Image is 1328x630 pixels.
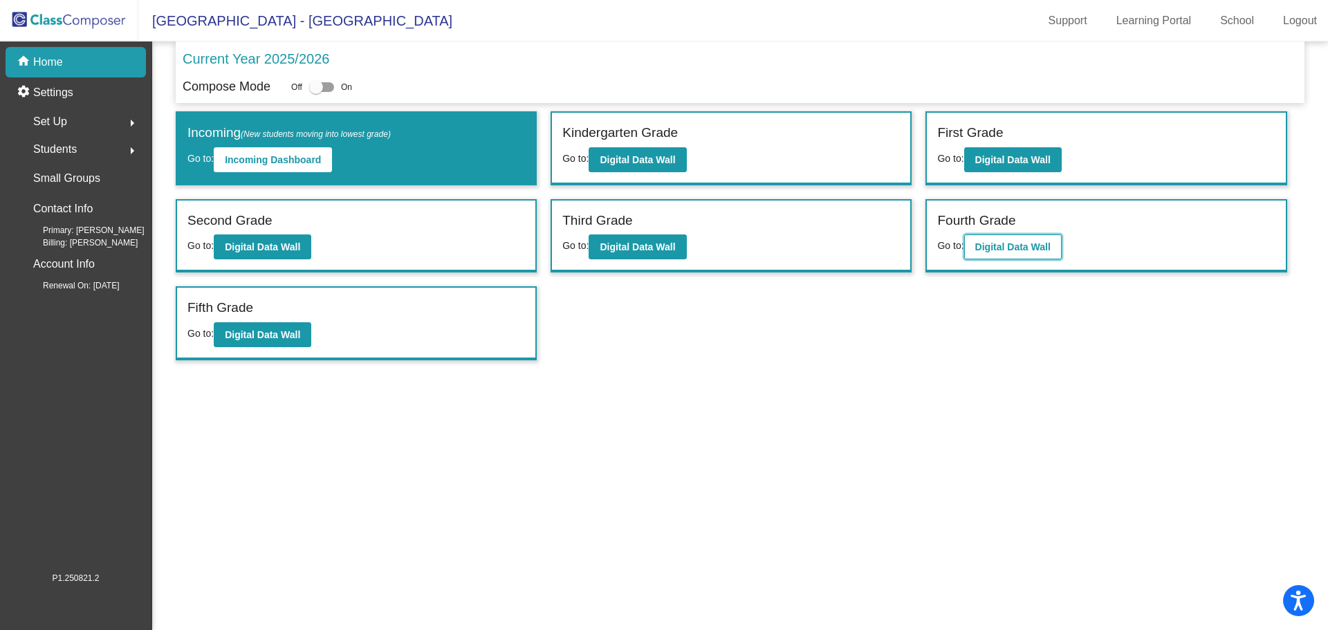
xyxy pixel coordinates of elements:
b: Digital Data Wall [600,241,675,252]
span: Billing: [PERSON_NAME] [21,237,138,249]
p: Contact Info [33,199,93,219]
button: Digital Data Wall [214,322,311,347]
span: Go to: [187,240,214,251]
mat-icon: settings [17,84,33,101]
b: Digital Data Wall [225,241,300,252]
button: Digital Data Wall [964,147,1062,172]
button: Digital Data Wall [589,147,686,172]
b: Digital Data Wall [225,329,300,340]
label: Fourth Grade [937,211,1015,231]
mat-icon: home [17,54,33,71]
b: Incoming Dashboard [225,154,321,165]
span: Go to: [187,328,214,339]
label: First Grade [937,123,1003,143]
span: Renewal On: [DATE] [21,279,119,292]
span: Off [291,81,302,93]
b: Digital Data Wall [600,154,675,165]
button: Incoming Dashboard [214,147,332,172]
p: Home [33,54,63,71]
span: Go to: [562,240,589,251]
a: School [1209,10,1265,32]
b: Digital Data Wall [975,241,1051,252]
a: Support [1037,10,1098,32]
button: Digital Data Wall [964,234,1062,259]
p: Small Groups [33,169,100,188]
button: Digital Data Wall [589,234,686,259]
label: Kindergarten Grade [562,123,678,143]
label: Second Grade [187,211,273,231]
span: Go to: [187,153,214,164]
mat-icon: arrow_right [124,142,140,159]
b: Digital Data Wall [975,154,1051,165]
p: Settings [33,84,73,101]
span: Go to: [937,240,963,251]
span: [GEOGRAPHIC_DATA] - [GEOGRAPHIC_DATA] [138,10,452,32]
button: Digital Data Wall [214,234,311,259]
p: Compose Mode [183,77,270,96]
mat-icon: arrow_right [124,115,140,131]
span: Set Up [33,112,67,131]
span: Primary: [PERSON_NAME] [21,224,145,237]
span: On [341,81,352,93]
label: Fifth Grade [187,298,253,318]
p: Account Info [33,254,95,274]
span: Go to: [562,153,589,164]
label: Third Grade [562,211,632,231]
p: Current Year 2025/2026 [183,48,329,69]
span: (New students moving into lowest grade) [241,129,391,139]
a: Learning Portal [1105,10,1203,32]
a: Logout [1272,10,1328,32]
label: Incoming [187,123,391,143]
span: Students [33,140,77,159]
span: Go to: [937,153,963,164]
